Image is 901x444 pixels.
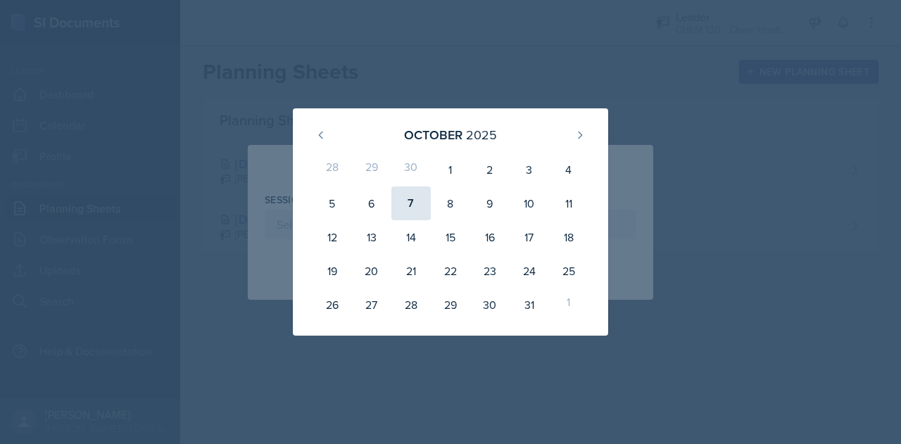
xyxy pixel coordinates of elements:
[391,220,431,254] div: 14
[549,186,588,220] div: 11
[466,125,497,144] div: 2025
[391,186,431,220] div: 7
[313,220,352,254] div: 12
[431,220,470,254] div: 15
[470,288,510,322] div: 30
[510,153,549,186] div: 3
[313,153,352,186] div: 28
[431,153,470,186] div: 1
[510,186,549,220] div: 10
[431,254,470,288] div: 22
[470,153,510,186] div: 2
[431,288,470,322] div: 29
[352,153,391,186] div: 29
[470,186,510,220] div: 9
[391,153,431,186] div: 30
[470,254,510,288] div: 23
[510,220,549,254] div: 17
[352,288,391,322] div: 27
[352,220,391,254] div: 13
[510,288,549,322] div: 31
[470,220,510,254] div: 16
[510,254,549,288] div: 24
[352,254,391,288] div: 20
[313,254,352,288] div: 19
[352,186,391,220] div: 6
[549,288,588,322] div: 1
[549,254,588,288] div: 25
[549,220,588,254] div: 18
[404,125,462,144] div: October
[313,186,352,220] div: 5
[549,153,588,186] div: 4
[391,254,431,288] div: 21
[431,186,470,220] div: 8
[391,288,431,322] div: 28
[313,288,352,322] div: 26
